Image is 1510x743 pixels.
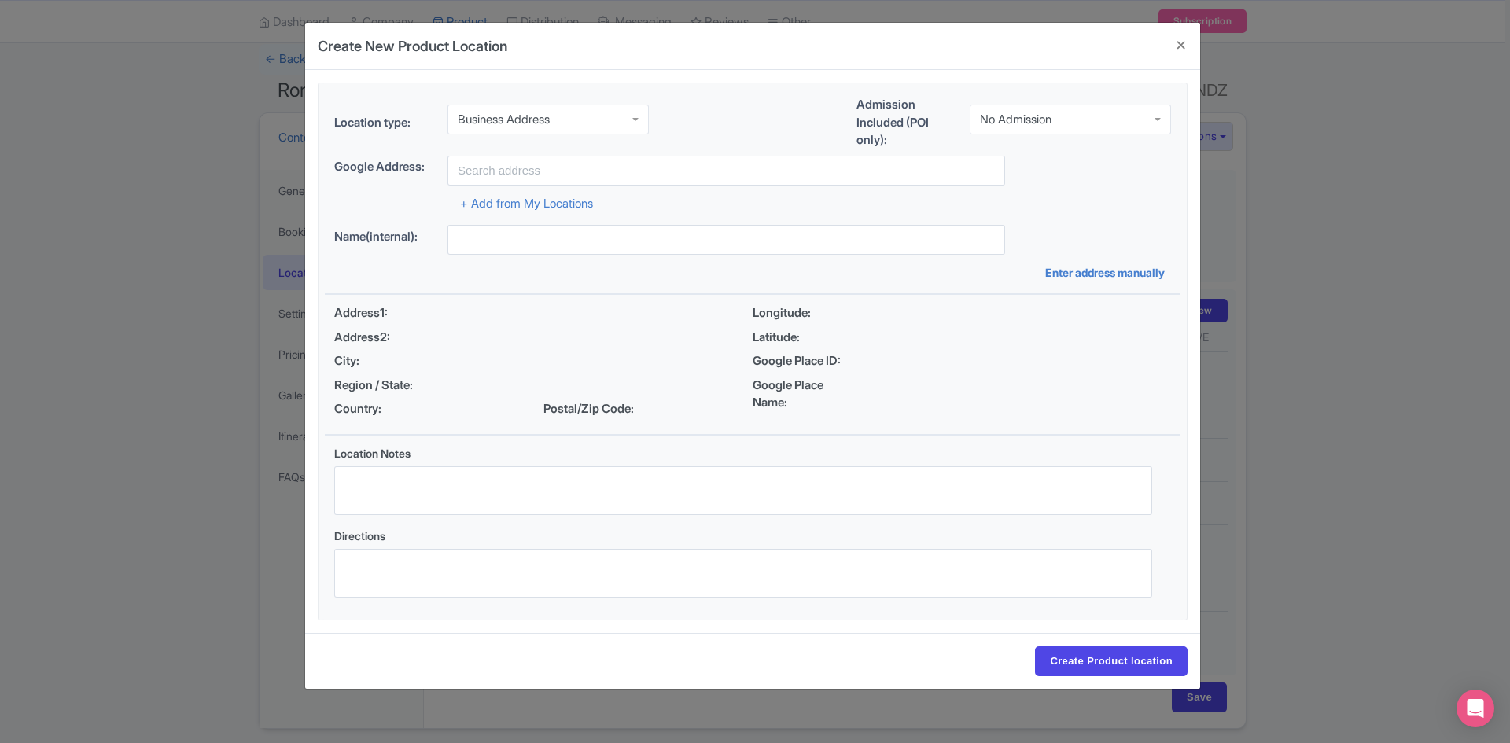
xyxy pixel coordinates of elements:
[334,529,385,543] span: Directions
[334,447,411,460] span: Location Notes
[753,352,860,370] span: Google Place ID:
[334,158,435,176] label: Google Address:
[447,156,1005,186] input: Search address
[334,329,441,347] span: Address2:
[1162,23,1200,68] button: Close
[334,400,441,418] span: Country:
[334,114,435,132] label: Location type:
[753,377,860,412] span: Google Place Name:
[334,304,441,322] span: Address1:
[318,35,507,57] h4: Create New Product Location
[856,96,957,149] label: Admission Included (POI only):
[753,329,860,347] span: Latitude:
[1035,646,1188,676] input: Create Product location
[753,304,860,322] span: Longitude:
[543,400,650,418] span: Postal/Zip Code:
[460,196,593,211] a: + Add from My Locations
[334,377,441,395] span: Region / State:
[334,352,441,370] span: City:
[980,112,1051,127] div: No Admission
[334,228,435,246] label: Name(internal):
[1457,690,1494,727] div: Open Intercom Messenger
[1045,264,1171,281] a: Enter address manually
[458,112,550,127] div: Business Address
